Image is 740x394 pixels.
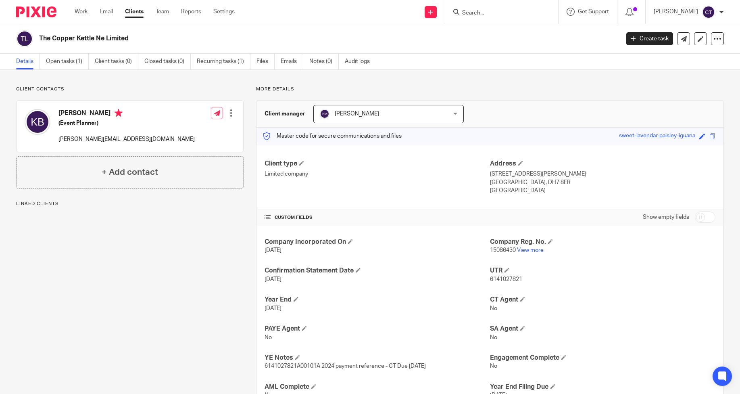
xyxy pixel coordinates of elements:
[335,111,379,117] span: [PERSON_NAME]
[265,214,490,221] h4: CUSTOM FIELDS
[643,213,689,221] label: Show empty fields
[16,86,244,92] p: Client contacts
[490,159,715,168] h4: Address
[16,54,40,69] a: Details
[490,266,715,275] h4: UTR
[75,8,88,16] a: Work
[102,166,158,178] h4: + Add contact
[490,178,715,187] p: [GEOGRAPHIC_DATA], DH7 8ER
[578,9,609,15] span: Get Support
[265,247,281,253] span: [DATE]
[265,383,490,391] h4: AML Complete
[490,247,516,253] span: 15086430
[16,30,33,47] img: svg%3E
[213,8,235,16] a: Settings
[320,109,329,119] img: svg%3E
[263,132,402,140] p: Master code for secure communications and files
[95,54,138,69] a: Client tasks (0)
[39,34,499,43] h2: The Copper Kettle Ne Limited
[490,295,715,304] h4: CT Agent
[265,170,490,178] p: Limited company
[256,86,724,92] p: More details
[46,54,89,69] a: Open tasks (1)
[265,266,490,275] h4: Confirmation Statement Date
[265,295,490,304] h4: Year End
[281,54,303,69] a: Emails
[490,363,497,369] span: No
[58,135,195,143] p: [PERSON_NAME][EMAIL_ADDRESS][DOMAIN_NAME]
[256,54,275,69] a: Files
[265,325,490,333] h4: PAYE Agent
[490,170,715,178] p: [STREET_ADDRESS][PERSON_NAME]
[265,277,281,282] span: [DATE]
[490,335,497,340] span: No
[265,238,490,246] h4: Company Incorporated On
[345,54,376,69] a: Audit logs
[156,8,169,16] a: Team
[144,54,191,69] a: Closed tasks (0)
[115,109,123,117] i: Primary
[626,32,673,45] a: Create task
[517,247,544,253] a: View more
[490,383,715,391] h4: Year End Filing Due
[16,201,244,207] p: Linked clients
[265,306,281,311] span: [DATE]
[16,6,56,17] img: Pixie
[25,109,50,135] img: svg%3E
[461,10,534,17] input: Search
[490,325,715,333] h4: SA Agent
[702,6,715,19] img: svg%3E
[58,119,195,127] h5: (Event Planner)
[100,8,113,16] a: Email
[197,54,250,69] a: Recurring tasks (1)
[265,159,490,168] h4: Client type
[181,8,201,16] a: Reports
[265,363,426,369] span: 6141027821A00101A 2024 payment reference - CT Due [DATE]
[490,306,497,311] span: No
[490,187,715,195] p: [GEOGRAPHIC_DATA]
[490,354,715,362] h4: Engagement Complete
[265,354,490,362] h4: YE Notes
[265,110,305,118] h3: Client manager
[309,54,339,69] a: Notes (0)
[58,109,195,119] h4: [PERSON_NAME]
[619,132,695,141] div: sweet-lavendar-paisley-iguana
[490,277,522,282] span: 6141027821
[125,8,144,16] a: Clients
[490,238,715,246] h4: Company Reg. No.
[265,335,272,340] span: No
[654,8,698,16] p: [PERSON_NAME]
